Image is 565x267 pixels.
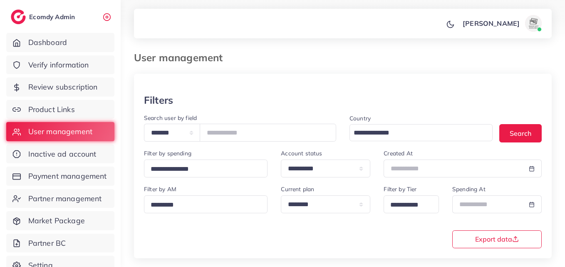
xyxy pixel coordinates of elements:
div: Search for option [349,124,493,141]
label: Filter by AM [144,185,176,193]
p: [PERSON_NAME] [463,18,520,28]
a: logoEcomdy Admin [11,10,77,24]
a: Partner BC [6,234,114,253]
label: Created At [384,149,413,157]
span: Product Links [28,104,75,115]
span: Payment management [28,171,107,182]
label: Account status [281,149,322,157]
a: Market Package [6,211,114,230]
span: Inactive ad account [28,149,97,160]
input: Search for option [387,199,428,212]
button: Search [499,124,542,142]
div: Search for option [144,160,268,177]
div: Search for option [144,195,268,213]
button: Export data [452,230,542,248]
a: Verify information [6,55,114,75]
img: logo [11,10,26,24]
a: Inactive ad account [6,145,114,164]
span: Export data [475,236,519,242]
label: Current plan [281,185,314,193]
img: avatar [525,15,542,32]
a: [PERSON_NAME]avatar [458,15,545,32]
label: Spending At [452,185,486,193]
input: Search for option [148,199,257,212]
span: Dashboard [28,37,67,48]
a: Payment management [6,167,114,186]
span: Review subscription [28,82,98,92]
a: Dashboard [6,33,114,52]
a: Product Links [6,100,114,119]
span: Partner BC [28,238,66,249]
input: Search for option [148,163,257,176]
div: Search for option [384,195,439,213]
span: Verify information [28,60,89,70]
label: Filter by Tier [384,185,416,193]
h3: User management [134,52,229,64]
span: Partner management [28,193,102,204]
span: Market Package [28,215,85,226]
h3: Filters [144,94,173,106]
label: Country [349,114,371,122]
h2: Ecomdy Admin [29,13,77,21]
span: User management [28,126,92,137]
label: Search user by field [144,114,197,122]
label: Filter by spending [144,149,191,157]
a: Partner management [6,189,114,208]
a: User management [6,122,114,141]
a: Review subscription [6,77,114,97]
input: Search for option [351,127,482,140]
